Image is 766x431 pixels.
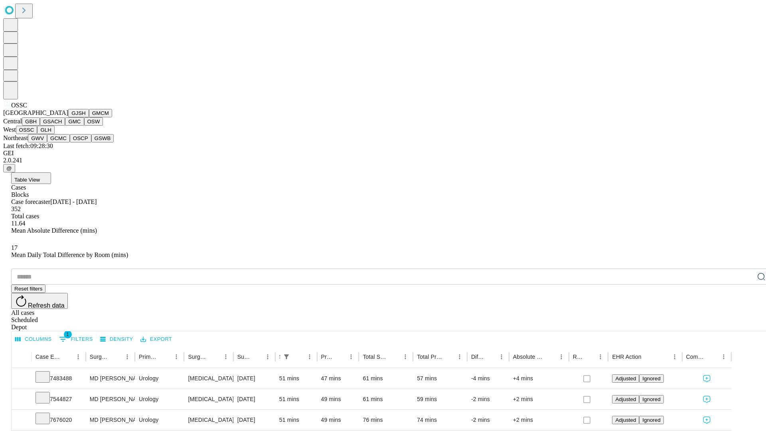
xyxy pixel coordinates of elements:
button: Sort [160,351,171,362]
button: Refresh data [11,293,68,309]
span: West [3,126,16,133]
button: Reset filters [11,285,45,293]
div: MD [PERSON_NAME] Md [90,410,131,430]
div: Primary Service [139,354,159,360]
span: Adjusted [615,417,636,423]
button: Menu [345,351,357,362]
button: Expand [16,393,28,407]
button: Menu [171,351,182,362]
div: Comments [686,354,706,360]
div: GEI [3,150,763,157]
div: 1 active filter [281,351,292,362]
button: Ignored [639,416,663,424]
button: Sort [642,351,653,362]
div: 2.0.241 [3,157,763,164]
span: Adjusted [615,376,636,382]
button: Menu [262,351,273,362]
span: Northeast [3,134,28,141]
button: Menu [73,351,84,362]
button: Menu [122,351,133,362]
button: @ [3,164,15,172]
div: 59 mins [417,389,463,409]
button: Menu [400,351,411,362]
button: Menu [556,351,567,362]
div: Surgery Date [237,354,250,360]
div: 51 mins [279,410,313,430]
div: Urology [139,389,180,409]
div: -2 mins [471,410,505,430]
button: Menu [304,351,315,362]
span: Table View [14,177,40,183]
button: Sort [707,351,718,362]
button: GMC [65,117,84,126]
span: Adjusted [615,396,636,402]
button: Sort [389,351,400,362]
button: Menu [718,351,729,362]
button: Sort [111,351,122,362]
button: Show filters [281,351,292,362]
button: Ignored [639,374,663,383]
div: Absolute Difference [513,354,544,360]
button: Adjusted [612,374,639,383]
div: [DATE] [237,410,271,430]
div: 76 mins [363,410,409,430]
button: Show filters [57,333,95,346]
span: 11.64 [11,220,25,227]
div: [MEDICAL_DATA] EXTRACORPOREAL SHOCK WAVE [188,368,229,389]
span: Ignored [642,376,660,382]
div: Total Predicted Duration [417,354,442,360]
div: 49 mins [321,410,355,430]
span: Mean Daily Total Difference by Room (mins) [11,251,128,258]
button: Sort [545,351,556,362]
div: 51 mins [279,389,313,409]
div: Case Epic Id [36,354,61,360]
div: MD [PERSON_NAME] Md [90,368,131,389]
span: @ [6,165,12,171]
div: Total Scheduled Duration [363,354,388,360]
span: Reset filters [14,286,42,292]
button: OSW [84,117,103,126]
div: Predicted In Room Duration [321,354,334,360]
span: Ignored [642,396,660,402]
div: +2 mins [513,389,565,409]
button: GSACH [40,117,65,126]
span: 352 [11,206,21,212]
button: OSSC [16,126,38,134]
div: Urology [139,410,180,430]
div: Surgeon Name [90,354,110,360]
div: -2 mins [471,389,505,409]
button: Sort [293,351,304,362]
div: 7676020 [36,410,82,430]
div: [DATE] [237,368,271,389]
button: Export [138,333,174,346]
span: Total cases [11,213,39,219]
button: Menu [454,351,465,362]
span: OSSC [11,102,27,109]
span: Last fetch: 09:28:30 [3,142,53,149]
button: Menu [496,351,507,362]
button: Sort [61,351,73,362]
div: 61 mins [363,368,409,389]
button: Menu [595,351,606,362]
button: Sort [209,351,220,362]
span: Refresh data [28,302,65,309]
button: GWV [28,134,47,142]
button: Table View [11,172,51,184]
div: 61 mins [363,389,409,409]
button: Select columns [13,333,54,346]
div: Scheduled In Room Duration [279,354,280,360]
button: GLH [37,126,54,134]
div: 74 mins [417,410,463,430]
div: 57 mins [417,368,463,389]
div: +2 mins [513,410,565,430]
span: 1 [64,330,72,338]
span: Case forecaster [11,198,50,205]
div: 7544827 [36,389,82,409]
div: Urology [139,368,180,389]
span: Ignored [642,417,660,423]
div: -4 mins [471,368,505,389]
div: Surgery Name [188,354,208,360]
button: Adjusted [612,416,639,424]
div: 7483488 [36,368,82,389]
div: [DATE] [237,389,271,409]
